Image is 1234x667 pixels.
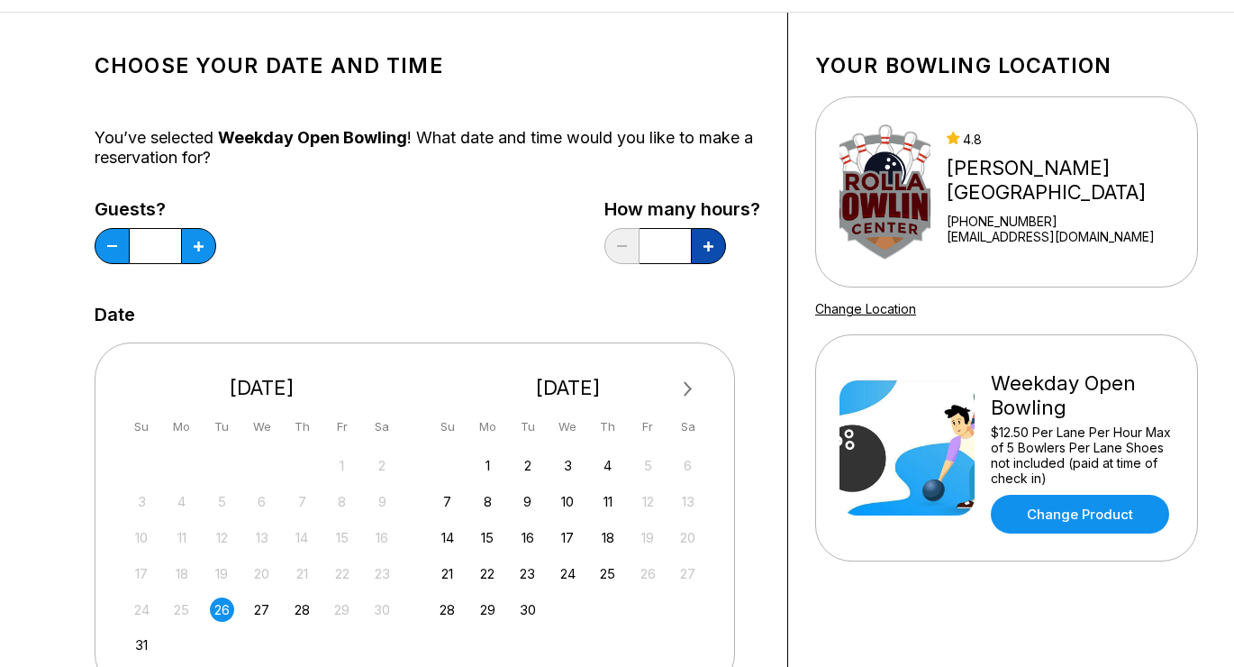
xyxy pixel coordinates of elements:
div: Not available Saturday, September 27th, 2025 [676,562,700,586]
div: Su [435,415,459,439]
div: Not available Sunday, August 17th, 2025 [130,562,154,586]
div: Not available Wednesday, August 6th, 2025 [250,489,274,514]
div: Not available Friday, September 12th, 2025 [636,489,660,514]
div: Sa [370,415,395,439]
div: Not available Monday, August 25th, 2025 [169,598,194,622]
div: Not available Monday, August 11th, 2025 [169,525,194,550]
div: Not available Saturday, August 23rd, 2025 [370,562,395,586]
div: Choose Wednesday, September 17th, 2025 [556,525,580,550]
div: Choose Sunday, September 7th, 2025 [435,489,459,514]
div: Not available Friday, September 19th, 2025 [636,525,660,550]
div: Not available Thursday, August 7th, 2025 [290,489,314,514]
div: We [556,415,580,439]
div: [PERSON_NAME][GEOGRAPHIC_DATA] [947,156,1190,205]
div: Choose Sunday, August 31st, 2025 [130,633,154,657]
div: month 2025-08 [127,452,397,658]
div: Not available Monday, August 18th, 2025 [169,562,194,586]
div: Choose Tuesday, September 23rd, 2025 [515,562,540,586]
div: Th [595,415,620,439]
div: Mo [169,415,194,439]
img: Weekday Open Bowling [839,380,975,516]
div: [PHONE_NUMBER] [947,214,1190,229]
div: Not available Friday, August 1st, 2025 [330,453,354,478]
div: Su [130,415,154,439]
div: Choose Thursday, September 11th, 2025 [595,489,620,514]
div: Not available Tuesday, August 5th, 2025 [210,489,234,514]
div: Choose Wednesday, August 27th, 2025 [250,598,274,622]
div: Not available Saturday, August 16th, 2025 [370,525,395,550]
div: Not available Friday, August 15th, 2025 [330,525,354,550]
div: Choose Tuesday, September 2nd, 2025 [515,453,540,478]
div: Not available Friday, September 26th, 2025 [636,562,660,586]
div: Tu [210,415,234,439]
div: Choose Thursday, August 28th, 2025 [290,598,314,622]
div: Mo [476,415,500,439]
div: [DATE] [122,376,402,400]
img: Rolla Bowling Center [839,124,930,260]
div: Choose Thursday, September 4th, 2025 [595,453,620,478]
label: How many hours? [604,199,760,219]
div: Fr [636,415,660,439]
div: Choose Wednesday, September 24th, 2025 [556,562,580,586]
div: $12.50 Per Lane Per Hour Max of 5 Bowlers Per Lane Shoes not included (paid at time of check in) [991,425,1174,486]
div: Not available Saturday, August 9th, 2025 [370,489,395,514]
div: Not available Friday, September 5th, 2025 [636,453,660,478]
div: Not available Monday, August 4th, 2025 [169,489,194,514]
div: Not available Tuesday, August 19th, 2025 [210,562,234,586]
a: Change Product [991,495,1169,534]
div: [DATE] [429,376,708,400]
div: Choose Monday, September 22nd, 2025 [476,562,500,586]
span: Weekday Open Bowling [218,128,407,147]
div: Choose Monday, September 29th, 2025 [476,598,500,622]
div: Choose Monday, September 15th, 2025 [476,525,500,550]
div: Not available Wednesday, August 13th, 2025 [250,525,274,550]
div: Not available Friday, August 29th, 2025 [330,598,354,622]
div: Not available Saturday, August 2nd, 2025 [370,453,395,478]
div: Choose Tuesday, September 30th, 2025 [515,598,540,622]
div: Weekday Open Bowling [991,371,1174,420]
div: Not available Saturday, September 6th, 2025 [676,453,700,478]
div: 4.8 [947,132,1190,147]
div: Choose Wednesday, September 10th, 2025 [556,489,580,514]
div: Choose Monday, September 8th, 2025 [476,489,500,514]
div: Not available Saturday, September 13th, 2025 [676,489,700,514]
div: Choose Sunday, September 21st, 2025 [435,562,459,586]
div: Sa [676,415,700,439]
h1: Your bowling location [815,53,1198,78]
div: Th [290,415,314,439]
div: Not available Sunday, August 10th, 2025 [130,525,154,550]
div: Not available Tuesday, August 12th, 2025 [210,525,234,550]
div: month 2025-09 [433,452,703,622]
div: You’ve selected ! What date and time would you like to make a reservation for? [95,128,760,168]
div: Not available Saturday, August 30th, 2025 [370,598,395,622]
label: Date [95,305,135,324]
div: Choose Thursday, September 18th, 2025 [595,525,620,550]
div: Choose Thursday, September 25th, 2025 [595,562,620,586]
button: Next Month [674,375,703,404]
div: Choose Sunday, September 14th, 2025 [435,525,459,550]
label: Guests? [95,199,216,219]
div: Not available Sunday, August 3rd, 2025 [130,489,154,514]
div: Choose Wednesday, September 3rd, 2025 [556,453,580,478]
div: Not available Thursday, August 21st, 2025 [290,562,314,586]
div: Not available Wednesday, August 20th, 2025 [250,562,274,586]
div: Choose Monday, September 1st, 2025 [476,453,500,478]
div: Not available Friday, August 22nd, 2025 [330,562,354,586]
div: Choose Tuesday, August 26th, 2025 [210,598,234,622]
div: Not available Thursday, August 14th, 2025 [290,525,314,550]
div: Choose Tuesday, September 16th, 2025 [515,525,540,550]
div: Not available Friday, August 8th, 2025 [330,489,354,514]
div: Choose Sunday, September 28th, 2025 [435,598,459,622]
div: Tu [515,415,540,439]
a: [EMAIL_ADDRESS][DOMAIN_NAME] [947,229,1190,244]
div: Choose Tuesday, September 9th, 2025 [515,489,540,514]
div: Fr [330,415,354,439]
div: Not available Sunday, August 24th, 2025 [130,598,154,622]
div: Not available Saturday, September 20th, 2025 [676,525,700,550]
h1: Choose your Date and time [95,53,760,78]
a: Change Location [815,301,916,316]
div: We [250,415,274,439]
